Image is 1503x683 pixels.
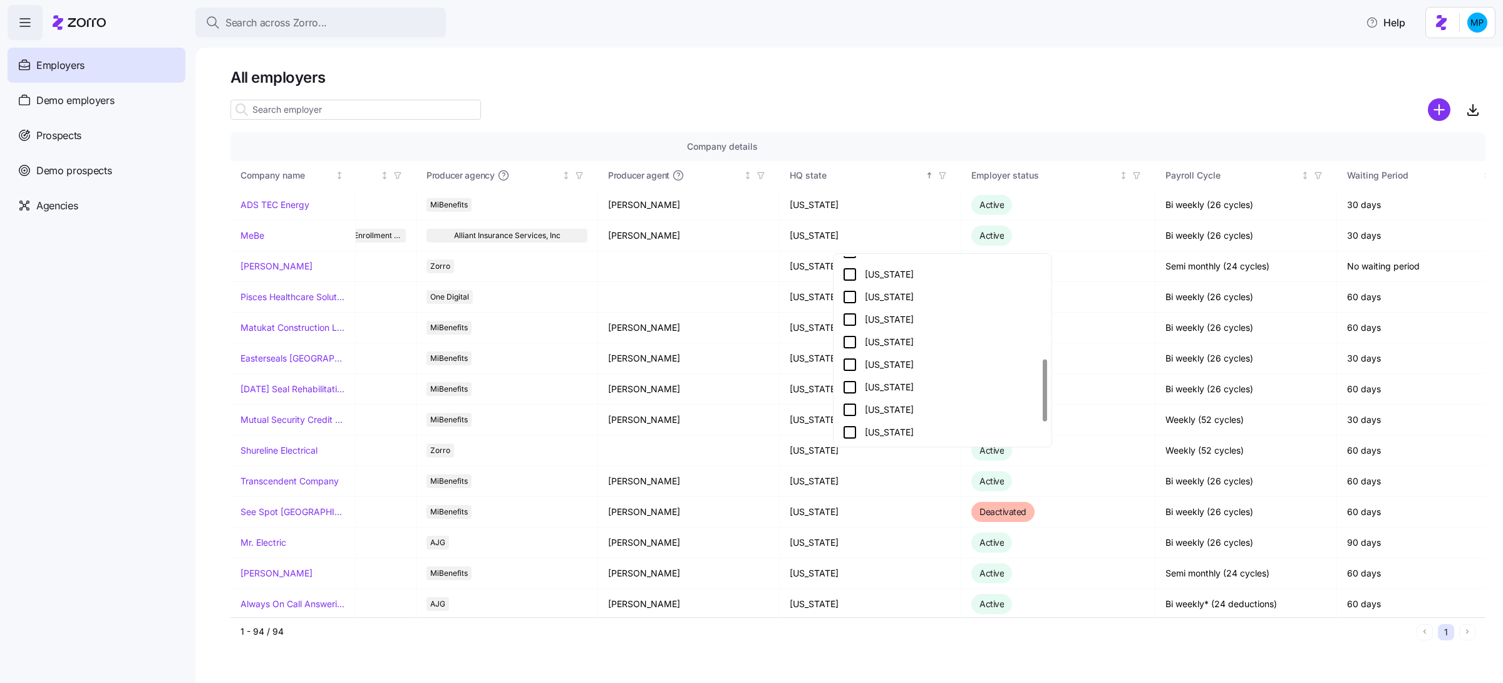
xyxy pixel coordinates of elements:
div: [US_STATE] [842,357,1043,372]
span: Producer agent [608,169,669,182]
h1: All employers [230,68,1485,87]
td: Semi monthly (24 cycles) [1155,251,1337,282]
a: Transcendent Company [240,475,339,487]
a: Pisces Healthcare Solutions [240,291,345,303]
th: Producer agentNot sorted [598,161,780,190]
a: Agencies [8,188,185,223]
span: Demo prospects [36,163,112,179]
span: Active [979,568,1004,578]
a: Matukat Construction LLC [240,321,345,334]
td: Bi weekly (26 cycles) [1155,343,1337,374]
a: [PERSON_NAME] [240,260,312,273]
div: Not sorted [380,171,389,180]
div: [US_STATE] [842,425,1043,440]
th: Producer agencyNot sorted [416,161,598,190]
a: Always On Call Answering Service [240,598,345,610]
td: [US_STATE] [780,589,961,620]
span: AJG [430,536,445,550]
input: Search employer [230,100,481,120]
span: Agencies [36,198,78,214]
span: MiBenefits [430,198,468,212]
div: Company name [240,169,333,182]
th: Company nameNot sorted [230,161,356,190]
span: Prospects [36,128,81,143]
td: [PERSON_NAME] [598,313,780,343]
div: [US_STATE] [842,312,1043,327]
span: Zorro [430,444,450,457]
a: Easterseals [GEOGRAPHIC_DATA] & [GEOGRAPHIC_DATA][US_STATE] [240,352,345,365]
a: Demo employers [8,83,185,118]
td: Bi weekly (26 cycles) [1155,497,1337,528]
span: Active [979,598,1004,609]
a: [DATE] Seal Rehabilitation Center of [GEOGRAPHIC_DATA] [240,383,345,395]
a: Demo prospects [8,153,185,188]
div: [US_STATE] [842,380,1043,395]
span: MiBenefits [430,413,468,427]
div: [US_STATE] [842,289,1043,305]
span: MiBenefits [430,321,468,335]
th: Payroll CycleNot sorted [1155,161,1337,190]
td: Bi weekly (26 cycles) [1155,313,1337,343]
a: [PERSON_NAME] [240,567,312,580]
td: Weekly (52 cycles) [1155,405,1337,435]
td: [PERSON_NAME] [598,589,780,620]
div: Employer status [971,169,1117,182]
div: [US_STATE] [842,335,1043,350]
a: Mr. Electric [240,536,286,549]
td: Weekly (52 cycles) [1155,435,1337,466]
div: Not sorted [335,171,344,180]
span: Alliant Insurance Services, Inc [454,229,560,242]
div: Not sorted [562,171,571,180]
td: [PERSON_NAME] [598,497,780,528]
button: 1 [1438,624,1454,640]
td: [US_STATE] [780,221,961,251]
div: Not sorted [1301,171,1309,180]
td: [US_STATE] [780,374,961,405]
td: [US_STATE] [780,558,961,589]
td: [PERSON_NAME] [598,190,780,221]
svg: add icon [1428,98,1450,121]
td: [US_STATE] [780,405,961,435]
td: [PERSON_NAME] [598,558,780,589]
td: [PERSON_NAME] [598,343,780,374]
td: [US_STATE] [780,466,961,497]
a: Shureline Electrical [240,444,318,457]
span: Zorro Enrollment Experts [332,229,403,242]
div: Waiting Period [1347,169,1480,182]
td: [US_STATE] [780,528,961,558]
span: Help [1366,15,1405,30]
span: Deactivated [979,506,1026,517]
td: [PERSON_NAME] [598,374,780,405]
div: Sorted ascending [925,171,934,180]
button: Previous page [1417,624,1433,640]
td: Bi weekly (26 cycles) [1155,528,1337,558]
span: Search across Zorro... [225,15,327,31]
td: Bi weekly (26 cycles) [1155,466,1337,497]
span: One Digital [430,290,469,304]
a: MeBe [240,229,264,242]
td: [PERSON_NAME] [598,405,780,435]
span: Active [979,445,1004,456]
td: Bi weekly (26 cycles) [1155,374,1337,405]
span: Zorro [430,259,450,273]
span: Demo employers [36,93,115,108]
button: Next page [1459,624,1475,640]
div: [US_STATE] [842,267,1043,282]
a: ADS TEC Energy [240,199,309,211]
img: b954e4dfce0f5620b9225907d0f7229f [1467,13,1487,33]
td: [US_STATE] [780,435,961,466]
td: [US_STATE] [780,497,961,528]
td: [PERSON_NAME] [598,221,780,251]
span: MiBenefits [430,382,468,396]
span: Active [979,537,1004,548]
td: Semi monthly (24 cycles) [1155,558,1337,589]
div: Not sorted [1482,171,1491,180]
div: [US_STATE] [842,402,1043,417]
span: MiBenefits [430,505,468,519]
td: Bi weekly (26 cycles) [1155,190,1337,221]
a: Mutual Security Credit Union [240,414,345,426]
div: Not sorted [743,171,752,180]
span: MiBenefits [430,352,468,365]
th: HQ stateSorted ascending [780,161,961,190]
span: MiBenefits [430,566,468,580]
